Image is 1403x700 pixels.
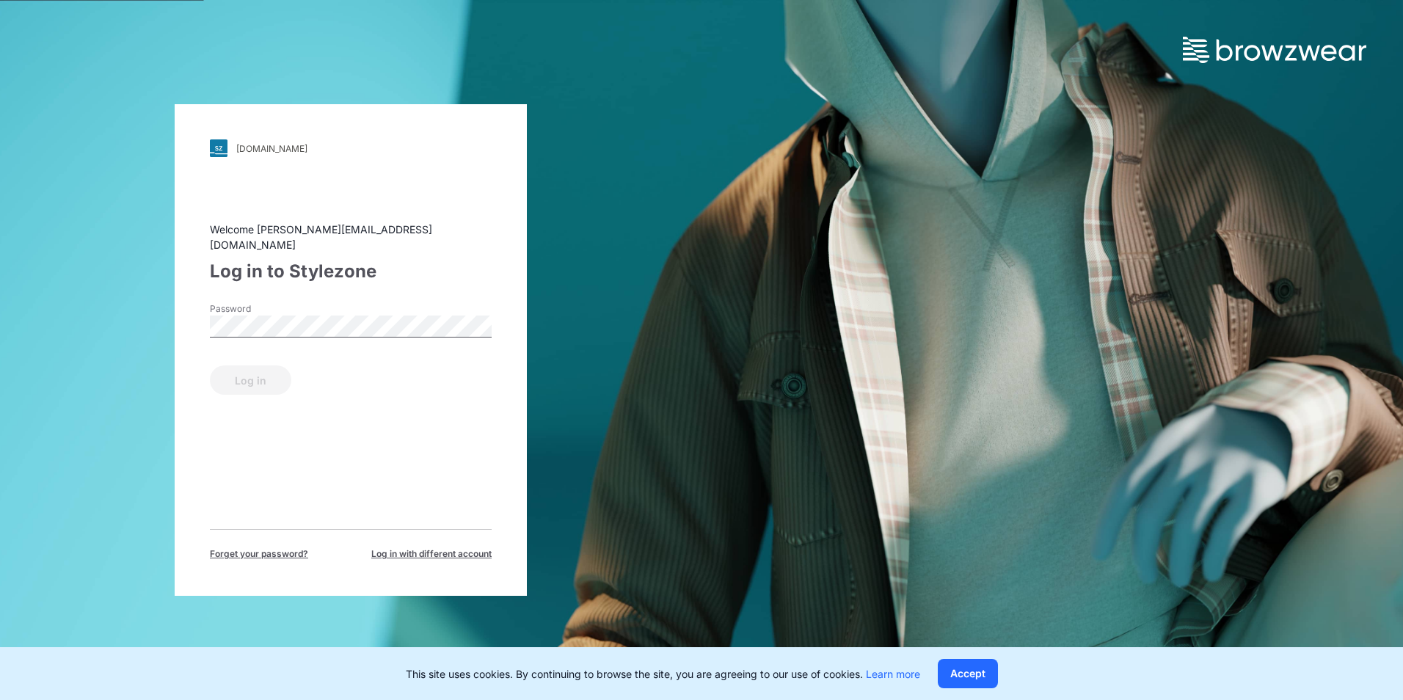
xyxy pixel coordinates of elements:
[938,659,998,688] button: Accept
[210,139,492,157] a: [DOMAIN_NAME]
[866,668,920,680] a: Learn more
[210,547,308,561] span: Forget your password?
[236,143,307,154] div: [DOMAIN_NAME]
[210,302,313,316] label: Password
[210,139,227,157] img: svg+xml;base64,PHN2ZyB3aWR0aD0iMjgiIGhlaWdodD0iMjgiIHZpZXdCb3g9IjAgMCAyOCAyOCIgZmlsbD0ibm9uZSIgeG...
[1183,37,1366,63] img: browzwear-logo.73288ffb.svg
[406,666,920,682] p: This site uses cookies. By continuing to browse the site, you are agreeing to our use of cookies.
[371,547,492,561] span: Log in with different account
[210,222,492,252] div: Welcome [PERSON_NAME][EMAIL_ADDRESS][DOMAIN_NAME]
[210,258,492,285] div: Log in to Stylezone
